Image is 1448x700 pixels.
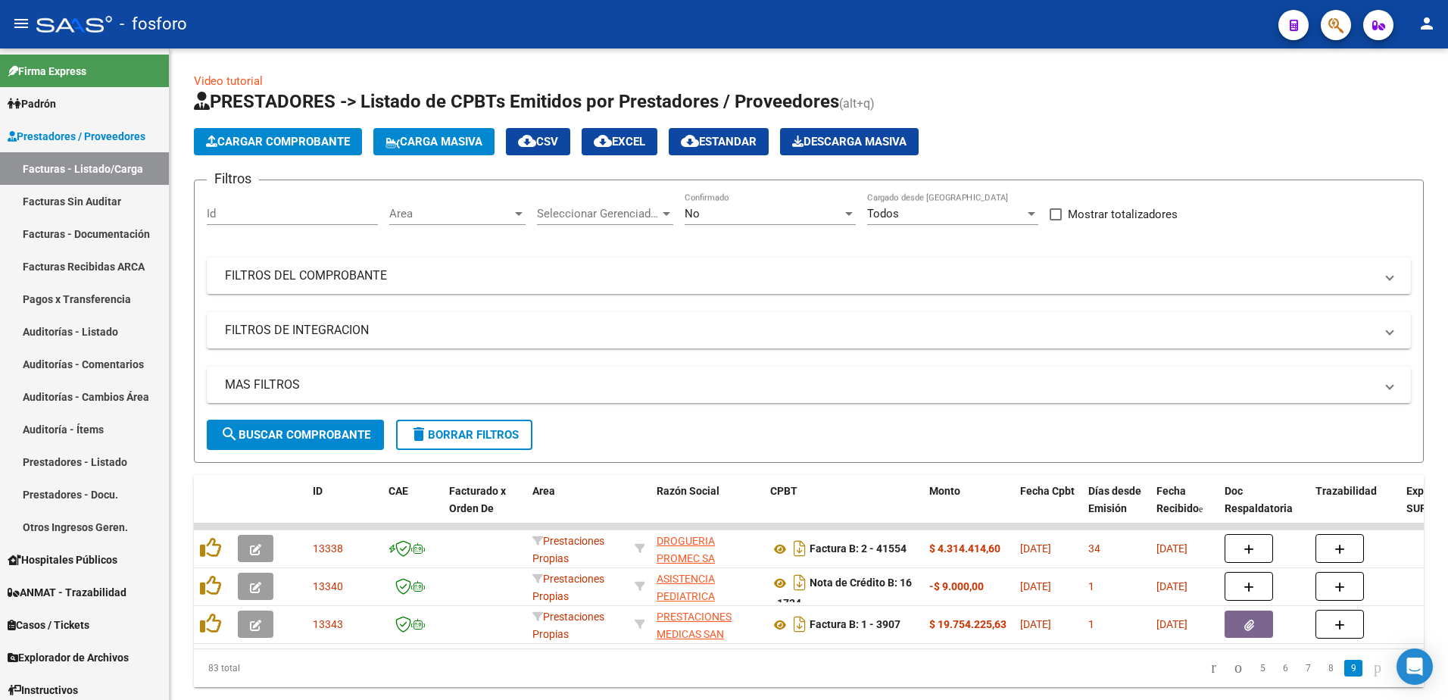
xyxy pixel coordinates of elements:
[382,475,443,542] datatable-header-cell: CAE
[220,428,370,442] span: Buscar Comprobante
[594,135,645,148] span: EXCEL
[780,128,919,155] app-download-masive: Descarga masiva de comprobantes (adjuntos)
[313,618,343,630] span: 13343
[8,63,86,80] span: Firma Express
[1156,618,1187,630] span: [DATE]
[1344,660,1362,677] a: 9
[194,649,437,687] div: 83 total
[929,542,1000,555] strong: $ 4.314.414,60
[194,74,263,88] a: Video tutorial
[207,258,1411,294] mat-expansion-panel-header: FILTROS DEL COMPROBANTE
[1150,475,1219,542] datatable-header-cell: Fecha Recibido
[410,428,519,442] span: Borrar Filtros
[1068,205,1178,223] span: Mostrar totalizadores
[194,128,362,155] button: Cargar Comprobante
[8,682,78,698] span: Instructivos
[506,128,570,155] button: CSV
[8,649,129,666] span: Explorador de Archivos
[313,542,343,555] span: 13338
[929,618,1006,630] strong: $ 19.754.225,63
[373,128,495,155] button: Carga Masiva
[443,475,526,542] datatable-header-cell: Facturado x Orden De
[792,135,907,148] span: Descarga Masiva
[537,207,660,220] span: Seleccionar Gerenciador
[1020,542,1051,555] span: [DATE]
[1253,660,1272,677] a: 5
[681,132,699,150] mat-icon: cloud_download
[1297,655,1319,681] li: page 7
[8,617,89,633] span: Casos / Tickets
[449,485,506,514] span: Facturado x Orden De
[1251,655,1274,681] li: page 5
[770,485,797,497] span: CPBT
[780,128,919,155] button: Descarga Masiva
[526,475,629,542] datatable-header-cell: Area
[1315,485,1377,497] span: Trazabilidad
[1228,660,1249,677] a: go to previous page
[396,420,532,450] button: Borrar Filtros
[1274,655,1297,681] li: page 6
[790,612,810,636] i: Descargar documento
[207,168,259,189] h3: Filtros
[657,570,758,602] div: 30584974563
[1397,648,1433,685] div: Open Intercom Messenger
[1088,580,1094,592] span: 1
[12,14,30,33] mat-icon: menu
[120,8,187,41] span: - fosforo
[810,543,907,555] strong: Factura B: 2 - 41554
[1219,475,1309,542] datatable-header-cell: Doc Respaldatoria
[929,485,960,497] span: Monto
[1020,618,1051,630] span: [DATE]
[207,312,1411,348] mat-expansion-panel-header: FILTROS DE INTEGRACION
[657,611,738,674] span: PRESTACIONES MEDICAS SAN [PERSON_NAME] S.A.
[225,322,1375,339] mat-panel-title: FILTROS DE INTEGRACION
[669,128,769,155] button: Estandar
[657,535,715,564] span: DROGUERIA PROMEC SA
[518,132,536,150] mat-icon: cloud_download
[307,475,382,542] datatable-header-cell: ID
[389,485,408,497] span: CAE
[532,611,604,640] span: Prestaciones Propias
[1088,485,1141,514] span: Días desde Emisión
[1088,542,1100,555] span: 34
[206,135,350,148] span: Cargar Comprobante
[225,377,1375,393] mat-panel-title: MAS FILTROS
[1393,660,1414,677] a: go to last page
[8,95,56,112] span: Padrón
[532,573,604,602] span: Prestaciones Propias
[313,580,343,592] span: 13340
[410,425,428,443] mat-icon: delete
[518,135,558,148] span: CSV
[532,535,604,564] span: Prestaciones Propias
[839,96,875,111] span: (alt+q)
[1309,475,1400,542] datatable-header-cell: Trazabilidad
[207,367,1411,403] mat-expansion-panel-header: MAS FILTROS
[929,580,984,592] strong: -$ 9.000,00
[1082,475,1150,542] datatable-header-cell: Días desde Emisión
[810,619,900,631] strong: Factura B: 1 - 3907
[1322,660,1340,677] a: 8
[582,128,657,155] button: EXCEL
[1156,580,1187,592] span: [DATE]
[1225,485,1293,514] span: Doc Respaldatoria
[764,475,923,542] datatable-header-cell: CPBT
[385,135,482,148] span: Carga Masiva
[389,207,512,220] span: Area
[1342,655,1365,681] li: page 9
[1418,14,1436,33] mat-icon: person
[923,475,1014,542] datatable-header-cell: Monto
[1156,542,1187,555] span: [DATE]
[790,536,810,561] i: Descargar documento
[207,420,384,450] button: Buscar Comprobante
[681,135,757,148] span: Estandar
[1299,660,1317,677] a: 7
[1020,485,1075,497] span: Fecha Cpbt
[1014,475,1082,542] datatable-header-cell: Fecha Cpbt
[194,91,839,112] span: PRESTADORES -> Listado de CPBTs Emitidos por Prestadores / Proveedores
[313,485,323,497] span: ID
[1367,660,1388,677] a: go to next page
[657,485,719,497] span: Razón Social
[1088,618,1094,630] span: 1
[770,577,912,610] strong: Nota de Crédito B: 16 - 1724
[8,128,145,145] span: Prestadores / Proveedores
